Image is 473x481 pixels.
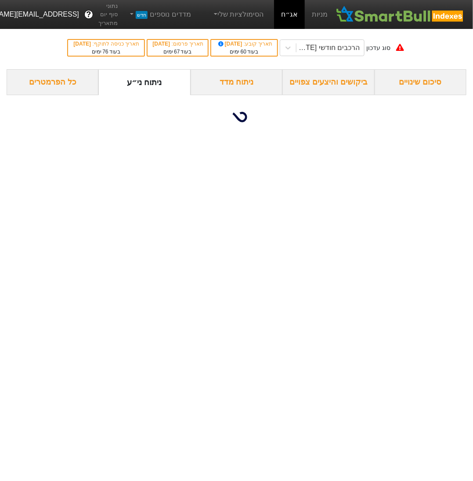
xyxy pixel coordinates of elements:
div: ניתוח מדד [191,69,282,95]
div: סיכום שינויים [375,69,466,95]
span: 67 [174,49,180,55]
img: SmartBull [335,6,466,23]
div: תאריך כניסה לתוקף : [72,40,139,48]
div: ביקושים והיצעים צפויים [282,69,374,95]
div: בעוד ימים [72,48,139,56]
a: מדדים נוספיםחדש [125,6,195,23]
div: תאריך פרסום : [152,40,204,48]
div: תאריך קובע : [216,40,272,48]
div: ניתוח ני״ע [98,69,190,95]
div: כל הפרמטרים [7,69,98,95]
span: חדש [136,11,148,19]
span: 60 [241,49,246,55]
div: סוג עדכון [366,43,390,53]
span: [DATE] [217,41,244,47]
img: loading... [226,107,247,128]
span: [DATE] [73,41,92,47]
div: בעוד ימים [216,48,272,56]
a: הסימולציות שלי [209,6,267,23]
span: ? [86,9,91,21]
div: בעוד ימים [152,48,204,56]
span: 76 [102,49,108,55]
div: הרכבים חודשי [DATE] [296,43,360,53]
span: [DATE] [153,41,172,47]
